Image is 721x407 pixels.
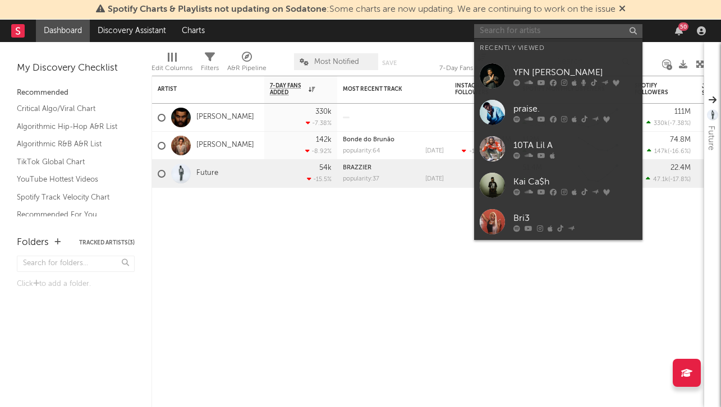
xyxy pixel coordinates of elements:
[343,165,371,171] a: BRAZZIER
[425,148,444,154] div: [DATE]
[174,20,213,42] a: Charts
[646,119,691,127] div: ( )
[474,131,642,167] a: 10TA Lil A
[151,48,192,80] div: Edit Columns
[343,148,380,154] div: popularity: 64
[196,169,218,178] a: Future
[343,137,394,143] a: Bonde do Brunão
[653,177,668,183] span: 47.1k
[108,5,327,14] span: Spotify Charts & Playlists not updating on Sodatone
[669,121,689,127] span: -7.38 %
[619,5,626,14] span: Dismiss
[17,138,123,150] a: Algorithmic R&B A&R List
[17,121,123,133] a: Algorithmic Hip-Hop A&R List
[343,176,379,182] div: popularity: 37
[474,58,642,94] a: YFN [PERSON_NAME]
[17,156,123,168] a: TikTok Global Chart
[647,147,691,155] div: ( )
[455,82,494,96] div: Instagram Followers
[17,173,123,186] a: YouTube Hottest Videos
[480,41,637,55] div: Recently Viewed
[17,62,135,75] div: My Discovery Checklist
[17,236,49,249] div: Folders
[17,256,135,272] input: Search for folders...
[462,147,511,155] div: ( )
[343,86,427,92] div: Most Recent Track
[227,62,267,75] div: A&R Pipeline
[17,86,135,100] div: Recommended
[513,102,637,115] div: praise.
[469,149,486,155] span: -15.7k
[474,94,642,131] a: praise.
[201,48,219,80] div: Filters
[635,82,674,96] div: Spotify Followers
[315,108,332,115] div: 330k
[196,141,254,150] a: [PERSON_NAME]
[305,147,332,155] div: -8.92 %
[513,211,637,225] div: Bri3
[343,137,444,143] div: Bonde do Brunão
[314,58,359,66] span: Most Notified
[704,126,718,150] div: Future
[343,165,444,171] div: BRAZZIER
[670,177,689,183] span: -17.8 %
[654,121,668,127] span: 330k
[307,175,332,183] div: -15.5 %
[17,103,123,115] a: Critical Algo/Viral Chart
[17,191,123,203] a: Spotify Track Velocity Chart
[382,60,397,66] button: Save
[675,26,683,35] button: 50
[670,136,691,144] div: 74.8M
[316,136,332,144] div: 142k
[669,149,689,155] span: -16.6 %
[474,203,642,240] a: Bri3
[474,24,642,38] input: Search for artists
[79,240,135,246] button: Tracked Artists(3)
[671,164,691,172] div: 22.4M
[513,138,637,152] div: 10TA Lil A
[17,209,123,221] a: Recommended For You
[270,82,306,96] span: 7-Day Fans Added
[36,20,90,42] a: Dashboard
[201,62,219,75] div: Filters
[108,5,616,14] span: : Some charts are now updating. We are continuing to work on the issue
[513,66,637,79] div: YFN [PERSON_NAME]
[319,164,332,172] div: 54k
[158,86,242,92] div: Artist
[654,149,668,155] span: 147k
[674,108,691,115] div: 111M
[306,119,332,127] div: -7.38 %
[151,62,192,75] div: Edit Columns
[439,48,523,80] div: 7-Day Fans Added (7-Day Fans Added)
[646,175,691,183] div: ( )
[513,175,637,188] div: Kai Ca$h
[678,22,688,31] div: 50
[474,167,642,203] a: Kai Ca$h
[17,277,135,291] div: Click to add a folder.
[439,62,523,75] div: 7-Day Fans Added (7-Day Fans Added)
[90,20,174,42] a: Discovery Assistant
[425,176,444,182] div: [DATE]
[196,113,254,122] a: [PERSON_NAME]
[227,48,267,80] div: A&R Pipeline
